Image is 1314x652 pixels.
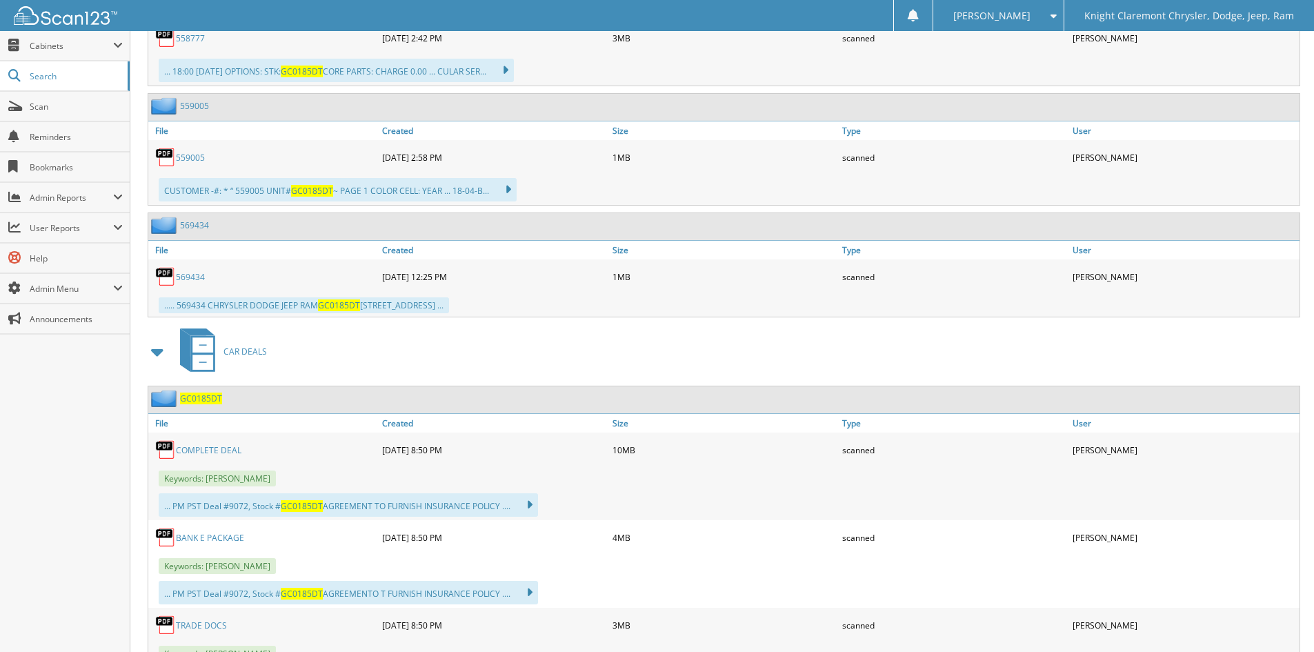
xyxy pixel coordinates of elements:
[839,144,1069,171] div: scanned
[379,144,609,171] div: [DATE] 2:58 PM
[30,192,113,204] span: Admin Reports
[839,121,1069,140] a: Type
[281,66,323,77] span: GC0185DT
[30,161,123,173] span: Bookmarks
[30,40,113,52] span: Cabinets
[148,121,379,140] a: File
[609,144,839,171] div: 1MB
[379,524,609,551] div: [DATE] 8:50 PM
[1069,611,1300,639] div: [PERSON_NAME]
[180,393,222,404] a: GC0185DT
[1069,524,1300,551] div: [PERSON_NAME]
[839,24,1069,52] div: scanned
[176,444,241,456] a: COMPLETE DEAL
[839,414,1069,433] a: Type
[155,615,176,635] img: PDF.png
[151,97,180,115] img: folder2.png
[14,6,117,25] img: scan123-logo-white.svg
[1069,121,1300,140] a: User
[151,390,180,407] img: folder2.png
[379,611,609,639] div: [DATE] 8:50 PM
[1069,241,1300,259] a: User
[159,558,276,574] span: Keywords: [PERSON_NAME]
[30,313,123,325] span: Announcements
[1069,436,1300,464] div: [PERSON_NAME]
[176,152,205,164] a: 559005
[1245,586,1314,652] iframe: Chat Widget
[1069,414,1300,433] a: User
[609,24,839,52] div: 3MB
[379,121,609,140] a: Created
[176,271,205,283] a: 569434
[609,414,839,433] a: Size
[1084,12,1294,20] span: Knight Claremont Chrysler, Dodge, Jeep, Ram
[281,588,323,600] span: GC0185DT
[379,24,609,52] div: [DATE] 2:42 PM
[176,532,244,544] a: BANK E PACKAGE
[30,131,123,143] span: Reminders
[180,219,209,231] a: 569434
[291,185,333,197] span: GC0185DT
[609,121,839,140] a: Size
[155,439,176,460] img: PDF.png
[379,263,609,290] div: [DATE] 12:25 PM
[1069,144,1300,171] div: [PERSON_NAME]
[148,414,379,433] a: File
[155,266,176,287] img: PDF.png
[609,436,839,464] div: 10MB
[318,299,360,311] span: GC0185DT
[155,147,176,168] img: PDF.png
[176,32,205,44] a: 558777
[155,28,176,48] img: PDF.png
[159,297,449,313] div: ..... 569434 CHRYSLER DODGE JEEP RAM [STREET_ADDRESS] ...
[609,524,839,551] div: 4MB
[30,222,113,234] span: User Reports
[30,70,121,82] span: Search
[281,500,323,512] span: GC0185DT
[176,620,227,631] a: TRADE DOCS
[1069,263,1300,290] div: [PERSON_NAME]
[609,611,839,639] div: 3MB
[159,581,538,604] div: ... PM PST Deal #9072, Stock # AGREEMENTO T FURNISH INSURANCE POLICY ....
[148,241,379,259] a: File
[151,217,180,234] img: folder2.png
[159,59,514,82] div: ... 18:00 [DATE] OPTIONS: STK: CORE PARTS: CHARGE 0.00 ... CULAR SER...
[839,436,1069,464] div: scanned
[155,527,176,548] img: PDF.png
[159,471,276,486] span: Keywords: [PERSON_NAME]
[159,493,538,517] div: ... PM PST Deal #9072, Stock # AGREEMENT TO FURNISH INSURANCE POLICY ....
[839,263,1069,290] div: scanned
[839,241,1069,259] a: Type
[379,414,609,433] a: Created
[379,241,609,259] a: Created
[609,263,839,290] div: 1MB
[379,436,609,464] div: [DATE] 8:50 PM
[159,178,517,201] div: CUSTOMER -#: * “ 559005 UNIT# ~ PAGE 1 COLOR CELL: YEAR ... 18-04-B...
[839,524,1069,551] div: scanned
[180,100,209,112] a: 559005
[223,346,267,357] span: CAR DEALS
[839,611,1069,639] div: scanned
[1069,24,1300,52] div: [PERSON_NAME]
[609,241,839,259] a: Size
[953,12,1031,20] span: [PERSON_NAME]
[30,283,113,295] span: Admin Menu
[30,253,123,264] span: Help
[172,324,267,379] a: CAR DEALS
[30,101,123,112] span: Scan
